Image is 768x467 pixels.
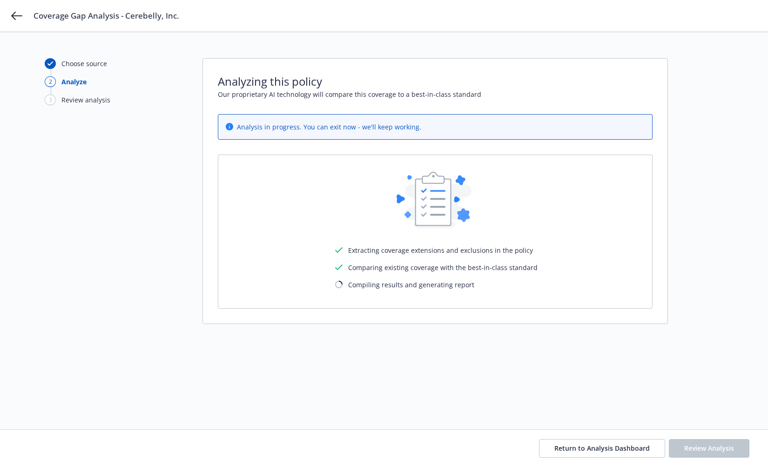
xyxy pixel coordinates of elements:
span: Review Analysis [684,444,734,453]
span: Analysis in progress. You can exit now - we'll keep working. [237,122,421,132]
span: Coverage Gap Analysis - Cerebelly, Inc. [34,10,179,21]
div: Analyze [61,77,87,87]
div: Review analysis [61,95,110,105]
span: Comparing existing coverage with the best-in-class standard [348,263,538,272]
div: 3 [45,95,56,105]
div: Choose source [61,59,107,68]
span: Return to Analysis Dashboard [554,444,650,453]
span: Compiling results and generating report [348,280,474,290]
button: Review Analysis [669,439,749,458]
button: Return to Analysis Dashboard [539,439,665,458]
div: 2 [45,76,56,87]
span: Extracting coverage extensions and exclusions in the policy [348,245,533,255]
span: Analyzing this policy [218,74,653,89]
span: Our proprietary AI technology will compare this coverage to a best-in-class standard [218,89,653,99]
